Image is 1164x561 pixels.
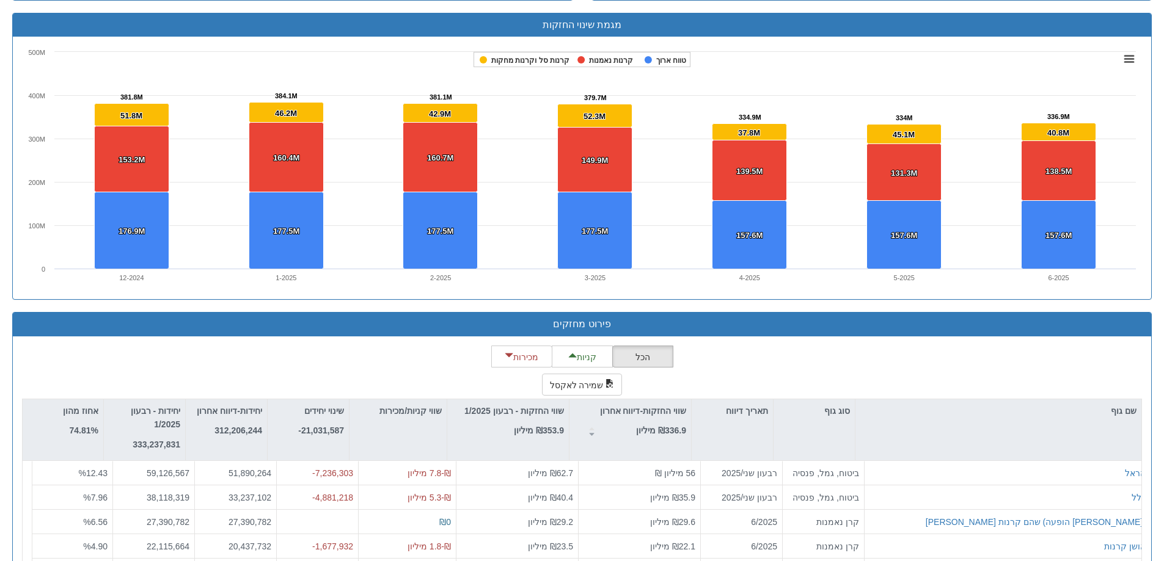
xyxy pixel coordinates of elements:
font: 74.81% [70,425,98,435]
font: קניות [577,352,596,362]
font: אחוז מהון [63,406,98,416]
font: 7.96 [91,492,108,502]
font: 6.56 [91,516,108,526]
tspan: 157.6M [1045,231,1072,240]
font: % [83,516,90,526]
font: [PERSON_NAME] שהם קרנות (הופעה [PERSON_NAME]) [926,516,1146,526]
font: שם גוף [1111,406,1137,416]
font: ₪0 [439,516,451,526]
tspan: 139.5M [736,167,763,176]
font: כלל [1132,492,1146,502]
font: -21,031,587 [298,425,344,435]
font: 22,115,664 [147,541,189,551]
button: הראל [1125,467,1146,479]
font: -4,881,218 [312,492,353,502]
font: ₪29.2 מיליון [528,516,573,526]
text: 1-2025 [276,274,296,281]
font: שינוי יחידים [304,406,344,416]
font: 27,390,782 [147,516,189,526]
font: שמירה לאקסל [550,380,604,390]
font: 59,126,567 [147,468,189,478]
font: פירוט מחזקים [553,319,610,329]
font: ₪336.9 מיליון [636,425,686,435]
font: ביטוח, גמל, פנסיה [792,468,859,478]
tspan: 176.9M [119,226,145,236]
button: אושן קרנות [1104,540,1146,552]
font: אושן קרנות [1104,541,1146,551]
text: 400M [28,92,45,100]
font: ₪-1.8 מיליון [408,541,451,551]
font: 312,206,244 [214,425,262,435]
tspan: 334M [896,114,913,121]
font: % [83,541,90,551]
font: ₪22.1 מיליון [650,541,695,551]
font: קרן נאמנות [816,516,859,526]
font: תאריך דיווח [726,406,768,416]
tspan: 157.6M [891,231,917,240]
tspan: 384.1M [275,92,298,100]
tspan: קרנות נאמנות [589,56,633,65]
button: כלל [1132,491,1146,503]
tspan: 334.9M [739,114,761,121]
font: שווי החזקות-דיווח אחרון [600,406,686,416]
text: 5-2025 [894,274,915,281]
tspan: 37.8M [738,128,760,137]
font: 12.43 [86,468,108,478]
tspan: 131.3M [891,168,917,178]
tspan: 379.7M [584,94,607,101]
text: 6-2025 [1048,274,1069,281]
font: 56 מיליון ₪ [655,468,695,478]
tspan: 51.8M [120,111,142,120]
font: -1,677,932 [312,541,353,551]
font: הכל [635,352,650,362]
tspan: טווח ארוך [656,56,686,65]
tspan: 45.1M [893,130,915,139]
font: ביטוח, גמל, פנסיה [792,492,859,502]
font: רבעון שני/2025 [722,492,777,502]
tspan: קרנות סל וקרנות מחקות [491,56,569,65]
font: 6/2025 [751,541,777,551]
text: 100M [28,222,45,230]
tspan: 381.8M [120,93,143,101]
font: ₪35.9 מיליון [650,492,695,502]
tspan: 381.1M [430,93,452,101]
font: ₪40.4 מיליון [528,492,573,502]
font: שווי קניות/מכירות [379,406,442,416]
text: 0 [42,266,45,273]
button: מכירות [491,346,552,367]
font: 33,237,102 [229,492,271,502]
font: ₪23.5 מיליון [528,541,573,551]
font: סוג גוף [824,406,850,416]
tspan: 160.7M [427,153,453,162]
font: ₪-5.3 מיליון [408,492,451,502]
font: -7,236,303 [312,468,353,478]
tspan: 336.9M [1047,113,1070,120]
tspan: 138.5M [1045,167,1072,176]
font: שווי החזקות - רבעון 1/2025 [464,406,564,416]
tspan: 52.3M [584,112,606,121]
text: 500M [28,49,45,56]
font: % [83,492,90,502]
font: 51,890,264 [229,468,271,478]
font: מכירות [513,352,538,362]
tspan: 149.9M [582,156,608,165]
tspan: 157.6M [736,231,763,240]
button: שמירה לאקסל [542,374,623,396]
font: הראל [1125,468,1146,478]
font: % [79,468,86,478]
button: [PERSON_NAME] שהם קרנות (הופעה [PERSON_NAME]) [926,515,1146,527]
tspan: 177.5M [582,226,608,236]
font: 38,118,319 [147,492,189,502]
font: ₪353.9 מיליון [514,425,564,435]
font: יחידות-דיווח אחרון [197,406,262,416]
font: ₪62.7 מיליון [528,468,573,478]
text: 200M [28,179,45,186]
tspan: 46.2M [275,109,297,118]
font: מגמת שינוי החזקות [543,20,622,30]
font: 6/2025 [751,516,777,526]
tspan: 42.9M [429,109,451,118]
font: 4.90 [91,541,108,551]
tspan: 177.5M [273,226,299,236]
tspan: 160.4M [273,153,299,162]
font: קרן נאמנות [816,541,859,551]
